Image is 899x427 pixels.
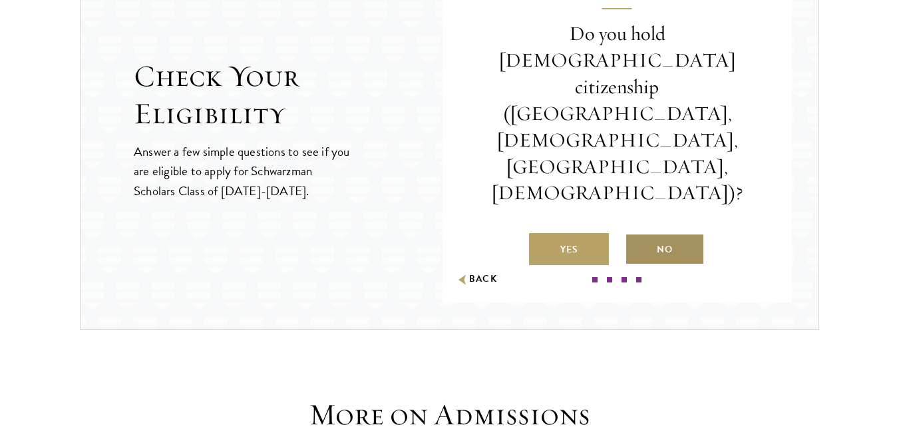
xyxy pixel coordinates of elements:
[134,142,351,200] p: Answer a few simple questions to see if you are eligible to apply for Schwarzman Scholars Class o...
[625,233,705,265] label: No
[456,272,498,286] button: Back
[134,58,443,133] h2: Check Your Eligibility
[529,233,609,265] label: Yes
[482,21,753,207] p: Do you hold [DEMOGRAPHIC_DATA] citizenship ([GEOGRAPHIC_DATA], [DEMOGRAPHIC_DATA], [GEOGRAPHIC_DA...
